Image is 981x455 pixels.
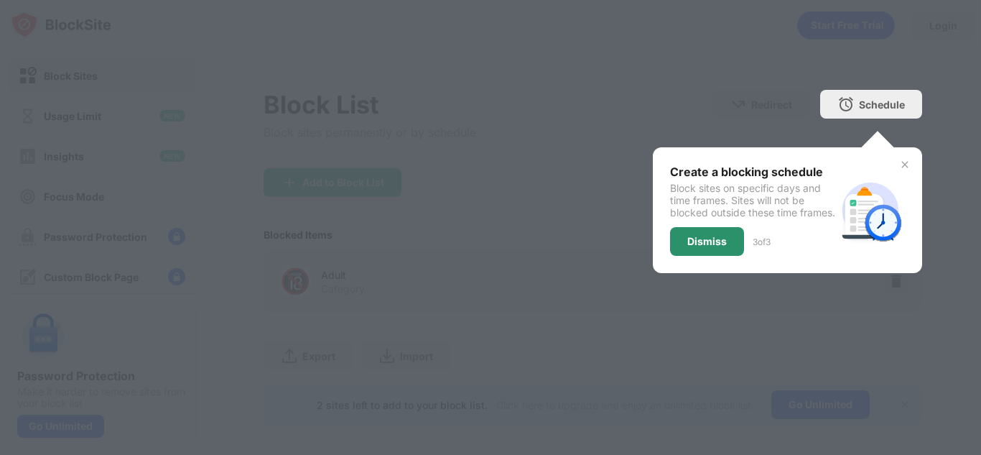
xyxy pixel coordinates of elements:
div: Dismiss [687,236,727,247]
img: schedule.svg [836,176,905,245]
div: Block sites on specific days and time frames. Sites will not be blocked outside these time frames. [670,182,836,219]
div: Create a blocking schedule [670,165,836,179]
div: 3 of 3 [753,236,771,247]
img: x-button.svg [899,159,911,170]
div: Schedule [859,98,905,111]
